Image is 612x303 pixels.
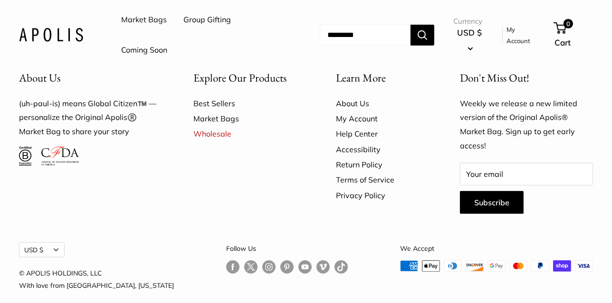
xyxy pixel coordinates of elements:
button: Learn More [336,69,427,87]
a: 0 Cart [555,20,593,50]
a: My Account [336,111,427,126]
p: © APOLIS HOLDINGS, LLC With love from [GEOGRAPHIC_DATA], [US_STATE] [19,267,174,292]
a: About Us [336,96,427,111]
p: (uh-paul-is) means Global Citizen™️ — personalize the Original Apolis®️ Market Bag to share your ... [19,97,161,139]
a: Terms of Service [336,172,427,187]
a: Follow us on Facebook [226,260,239,274]
button: Subscribe [460,191,524,214]
a: Group Gifting [183,13,231,27]
a: My Account [507,24,538,47]
a: Return Policy [336,157,427,172]
a: Follow us on Twitter [244,260,258,277]
a: Accessibility [336,142,427,157]
button: Search [411,25,434,46]
p: Don't Miss Out! [460,69,593,87]
button: Explore Our Products [194,69,303,87]
a: Coming Soon [121,43,167,57]
p: Follow Us [226,242,348,255]
button: USD $ [453,25,486,55]
a: Market Bags [194,111,303,126]
a: Market Bags [121,13,167,27]
button: About Us [19,69,161,87]
span: Explore Our Products [194,71,287,85]
a: Best Sellers [194,96,303,111]
a: Follow us on YouTube [298,260,312,274]
a: Help Center [336,126,427,141]
a: Follow us on Vimeo [316,260,330,274]
img: Council of Fashion Designers of America Member [41,147,79,165]
a: Follow us on Tumblr [335,260,348,274]
span: Cart [555,37,571,47]
p: We Accept [400,242,593,255]
a: Follow us on Pinterest [280,260,294,274]
a: Privacy Policy [336,188,427,203]
span: Learn More [336,71,386,85]
span: USD $ [457,28,482,37]
img: Apolis [19,28,83,42]
p: Weekly we release a new limited version of the Original Apolis® Market Bag. Sign up to get early ... [460,97,593,154]
a: Follow us on Instagram [262,260,276,274]
button: USD $ [19,242,65,257]
span: Currency [453,15,486,28]
a: Wholesale [194,126,303,141]
span: 0 [564,19,573,28]
span: About Us [19,71,60,85]
input: Search... [320,25,411,46]
img: Certified B Corporation [19,147,32,165]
